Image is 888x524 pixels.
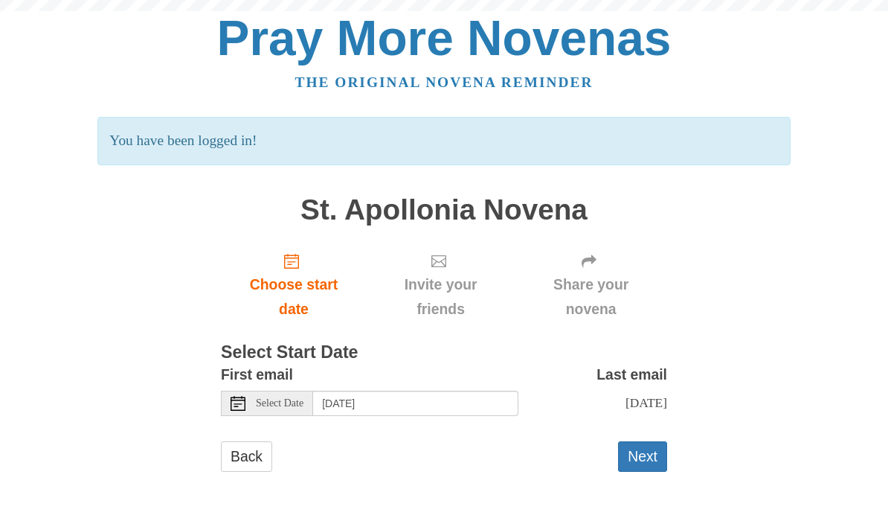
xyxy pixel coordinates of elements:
a: Back [221,441,272,472]
a: Choose start date [221,240,367,329]
div: Click "Next" to confirm your start date first. [367,240,515,329]
h1: St. Apollonia Novena [221,194,667,226]
a: Pray More Novenas [217,10,672,65]
button: Next [618,441,667,472]
label: Last email [596,362,667,387]
span: Select Date [256,398,303,409]
span: Choose start date [236,272,352,322]
div: Click "Next" to confirm your start date first. [515,240,667,329]
label: First email [221,362,293,387]
a: The original novena reminder [295,74,593,90]
span: Invite your friends [382,272,500,322]
span: [DATE] [625,395,667,410]
span: Share your novena [530,272,652,322]
p: You have been logged in! [97,117,790,165]
h3: Select Start Date [221,343,667,362]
